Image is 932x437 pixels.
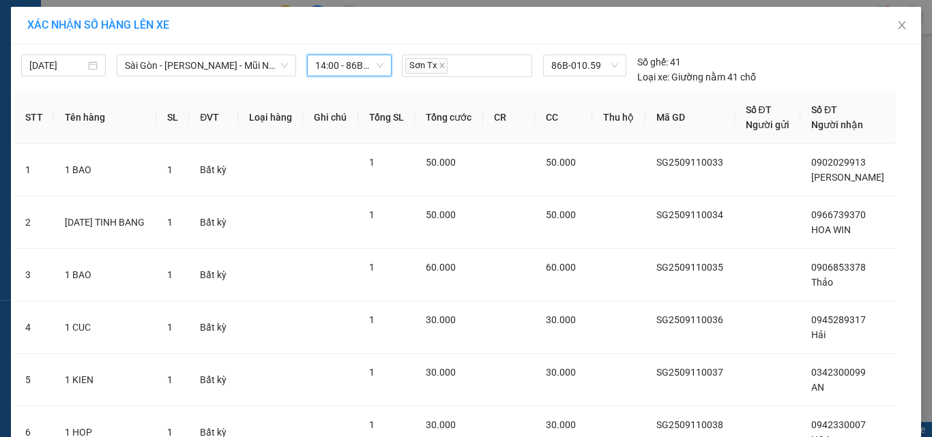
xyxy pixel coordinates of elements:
[551,55,618,76] span: 86B-010.59
[426,419,456,430] span: 30.000
[29,58,85,73] input: 11/09/2025
[637,55,668,70] span: Số ghế:
[811,157,866,168] span: 0902029913
[167,374,173,385] span: 1
[811,104,837,115] span: Số ĐT
[811,209,866,220] span: 0966739370
[811,382,824,393] span: AN
[54,91,156,144] th: Tên hàng
[592,91,645,144] th: Thu hộ
[167,164,173,175] span: 1
[426,262,456,273] span: 60.000
[637,70,756,85] div: Giường nằm 41 chỗ
[369,314,375,325] span: 1
[811,367,866,378] span: 0342300099
[167,322,173,333] span: 1
[189,91,237,144] th: ĐVT
[426,209,456,220] span: 50.000
[656,157,723,168] span: SG2509110033
[439,62,446,69] span: close
[656,262,723,273] span: SG2509110035
[167,217,173,228] span: 1
[883,7,921,45] button: Close
[54,144,156,196] td: 1 BAO
[189,249,237,301] td: Bất kỳ
[546,367,576,378] span: 30.000
[303,91,358,144] th: Ghi chú
[645,91,735,144] th: Mã GD
[14,354,54,406] td: 5
[369,262,375,273] span: 1
[369,419,375,430] span: 1
[125,55,288,76] span: Sài Gòn - Phan Thiết - Mũi Né (CT Km42)
[811,314,866,325] span: 0945289317
[405,58,448,74] span: Sơn Tx
[656,367,723,378] span: SG2509110037
[27,18,169,31] span: XÁC NHẬN SỐ HÀNG LÊN XE
[811,119,863,130] span: Người nhận
[189,354,237,406] td: Bất kỳ
[280,61,289,70] span: down
[14,301,54,354] td: 4
[535,91,592,144] th: CC
[811,224,851,235] span: HOA WIN
[358,91,415,144] th: Tổng SL
[167,269,173,280] span: 1
[483,91,535,144] th: CR
[546,314,576,325] span: 30.000
[897,20,907,31] span: close
[746,104,772,115] span: Số ĐT
[14,249,54,301] td: 3
[115,52,188,63] b: [DOMAIN_NAME]
[426,157,456,168] span: 50.000
[637,55,681,70] div: 41
[54,196,156,249] td: [DATE] TINH BANG
[315,55,383,76] span: 14:00 - 86B-010.59
[14,91,54,144] th: STT
[17,88,77,152] b: [PERSON_NAME]
[369,209,375,220] span: 1
[637,70,669,85] span: Loại xe:
[54,354,156,406] td: 1 KIEN
[811,419,866,430] span: 0942330007
[189,196,237,249] td: Bất kỳ
[546,209,576,220] span: 50.000
[14,144,54,196] td: 1
[369,367,375,378] span: 1
[189,301,237,354] td: Bất kỳ
[238,91,304,144] th: Loại hàng
[369,157,375,168] span: 1
[54,301,156,354] td: 1 CUC
[811,262,866,273] span: 0906853378
[426,367,456,378] span: 30.000
[426,314,456,325] span: 30.000
[546,262,576,273] span: 60.000
[54,249,156,301] td: 1 BAO
[811,329,826,340] span: Hải
[546,157,576,168] span: 50.000
[415,91,483,144] th: Tổng cước
[148,17,181,50] img: logo.jpg
[546,419,576,430] span: 30.000
[14,196,54,249] td: 2
[746,119,789,130] span: Người gửi
[656,419,723,430] span: SG2509110038
[156,91,189,144] th: SL
[115,65,188,82] li: (c) 2017
[811,277,833,288] span: Thảo
[656,209,723,220] span: SG2509110034
[811,172,884,183] span: [PERSON_NAME]
[189,144,237,196] td: Bất kỳ
[88,20,131,131] b: BIÊN NHẬN GỬI HÀNG HÓA
[656,314,723,325] span: SG2509110036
